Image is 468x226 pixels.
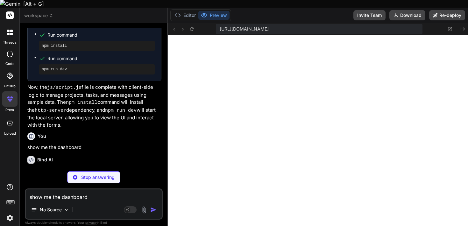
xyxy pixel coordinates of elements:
img: settings [4,213,15,223]
label: code [5,61,14,67]
p: No Source [40,207,62,213]
h6: Bind AI [37,157,53,163]
code: http-server [35,108,66,113]
span: Run command [47,55,155,62]
label: threads [3,40,17,45]
h6: You [38,133,46,139]
label: Upload [4,131,16,136]
p: Stop answering [81,174,115,180]
img: attachment [140,206,148,214]
code: js/script.js [47,85,82,90]
button: Re-deploy [429,10,465,20]
span: privacy [85,221,97,224]
button: Editor [172,11,198,20]
button: Download [389,10,425,20]
code: npm run dev [105,108,137,113]
p: Always double-check its answers. Your in Bind [25,220,163,226]
code: npm install [66,100,97,105]
pre: npm run dev [42,67,152,72]
p: Now, the file is complete with client-side logic to manage projects, tasks, and messages using sa... [27,84,161,129]
img: Pick Models [64,207,69,213]
pre: npm install [42,43,152,48]
label: prem [5,107,14,113]
button: Preview [198,11,230,20]
span: Run command [47,32,155,38]
p: show me the dashboard [27,144,161,151]
label: GitHub [4,83,16,89]
img: icon [150,207,157,213]
span: workspace [24,12,53,19]
span: [URL][DOMAIN_NAME] [220,26,269,32]
button: Invite Team [353,10,386,20]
